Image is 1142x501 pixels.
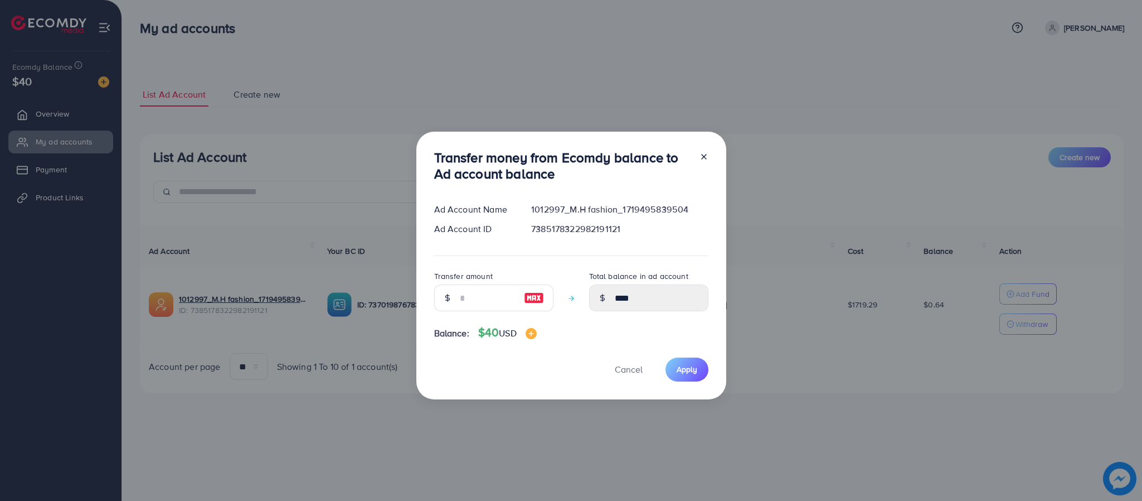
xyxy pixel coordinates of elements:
[522,203,717,216] div: 1012997_M.H fashion_1719495839504
[615,363,643,375] span: Cancel
[425,223,523,235] div: Ad Account ID
[589,271,688,282] label: Total balance in ad account
[434,327,469,340] span: Balance:
[434,150,691,182] h3: Transfer money from Ecomdy balance to Ad account balance
[478,326,537,340] h4: $40
[665,358,708,382] button: Apply
[434,271,493,282] label: Transfer amount
[522,223,717,235] div: 7385178322982191121
[601,358,657,382] button: Cancel
[677,364,697,375] span: Apply
[524,291,544,305] img: image
[499,327,516,339] span: USD
[425,203,523,216] div: Ad Account Name
[526,328,537,339] img: image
